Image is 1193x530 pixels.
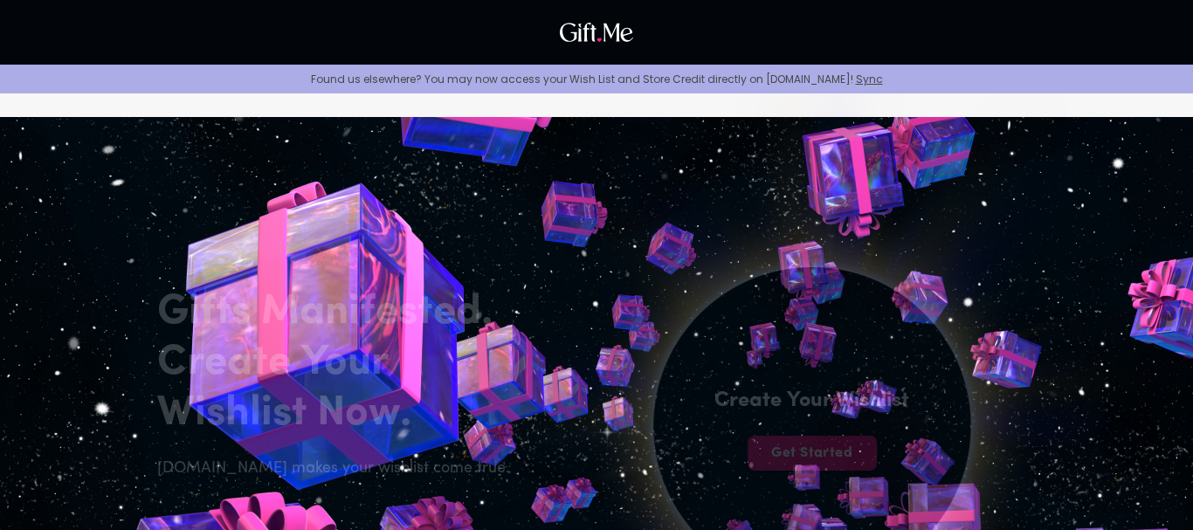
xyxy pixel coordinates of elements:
[157,457,521,481] h6: [DOMAIN_NAME] makes your wishlist come true.
[14,72,1179,86] p: Found us elsewhere? You may now access your Wish List and Store Credit directly on [DOMAIN_NAME]!
[748,444,877,463] span: Get Started
[157,389,521,439] h2: Wishlist Now.
[714,387,909,415] h4: Create Your Wishlist
[157,287,521,338] h2: Gifts Manifested.
[555,18,638,46] img: GiftMe Logo
[856,72,883,86] a: Sync
[748,436,877,471] button: Get Started
[157,338,521,389] h2: Create Your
